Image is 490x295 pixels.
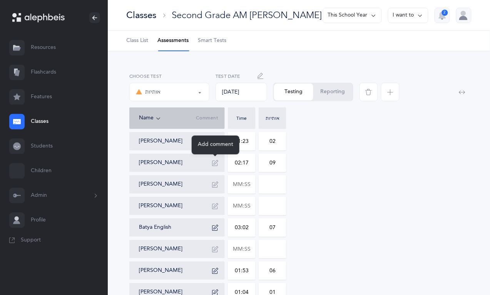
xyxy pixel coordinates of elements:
button: [PERSON_NAME] [139,159,182,167]
span: Comment [196,115,218,121]
input: MM:SS [228,219,255,236]
div: Second Grade AM [PERSON_NAME] [172,9,322,22]
button: [PERSON_NAME] [139,267,182,275]
div: אותיות [261,116,284,121]
input: MM:SS [228,197,255,215]
div: Classes [126,9,156,22]
button: I want to [388,8,428,23]
button: [PERSON_NAME] [139,137,182,145]
input: MM:SS [228,262,255,280]
div: Time [230,116,254,121]
div: Name [139,114,196,122]
input: MM:SS [228,154,255,172]
button: 2 [435,8,450,23]
label: Test Date [216,73,267,80]
span: Support [21,236,41,244]
span: Class List [126,37,148,45]
div: [DATE] [216,83,267,101]
div: 2 [442,10,448,16]
input: MM:SS [228,176,255,193]
input: MM:SS [228,132,255,150]
div: Add comment [192,136,239,154]
div: אותיות [136,87,161,97]
button: אותיות [129,83,209,101]
button: [PERSON_NAME] [139,181,182,188]
input: MM:SS [228,240,255,258]
button: [PERSON_NAME] [139,202,182,210]
label: Choose test [129,73,209,80]
button: This School Year [323,8,382,23]
button: Reporting [313,84,353,101]
span: Smart Tests [198,37,226,45]
button: Batya English [139,224,171,231]
button: [PERSON_NAME] [139,245,182,253]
